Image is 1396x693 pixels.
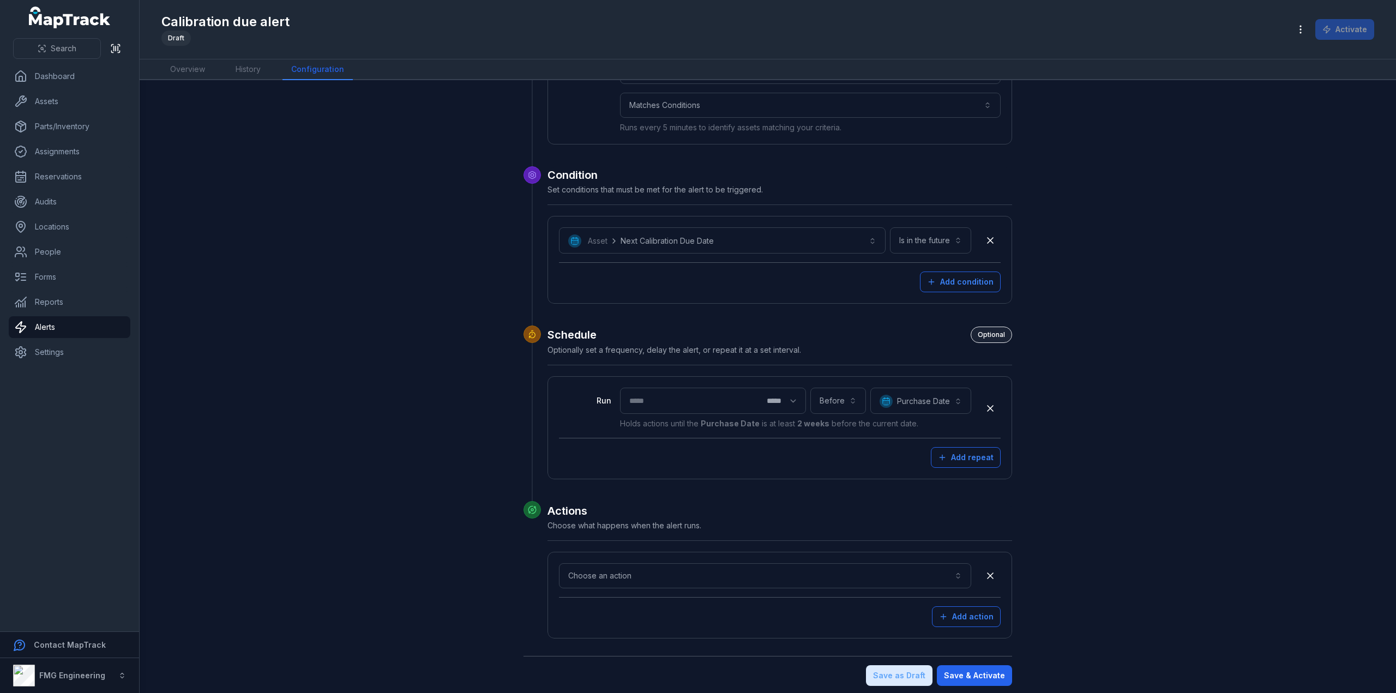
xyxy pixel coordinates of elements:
[51,43,76,54] span: Search
[870,388,971,414] button: Purchase Date
[547,521,701,530] span: Choose what happens when the alert runs.
[9,141,130,162] a: Assignments
[559,227,886,254] button: AssetNext Calibration Due Date
[9,266,130,288] a: Forms
[161,13,290,31] h1: Calibration due alert
[547,345,801,354] span: Optionally set a frequency, delay the alert, or repeat it at a set interval.
[282,59,353,80] a: Configuration
[701,419,760,428] strong: Purchase Date
[161,59,214,80] a: Overview
[9,341,130,363] a: Settings
[547,503,1012,519] h2: Actions
[866,665,932,686] button: Save as Draft
[797,419,829,428] strong: 2 weeks
[39,671,105,680] strong: FMG Engineering
[932,606,1001,627] button: Add action
[559,395,611,406] label: Run
[620,418,971,429] p: Holds actions until the is at least before the current date.
[971,327,1012,343] div: Optional
[547,185,763,194] span: Set conditions that must be met for the alert to be triggered.
[559,563,971,588] button: Choose an action
[29,7,111,28] a: MapTrack
[227,59,269,80] a: History
[890,227,971,254] button: Is in the future
[920,272,1001,292] button: Add condition
[9,241,130,263] a: People
[931,447,1001,468] button: Add repeat
[9,116,130,137] a: Parts/Inventory
[34,640,106,649] strong: Contact MapTrack
[9,65,130,87] a: Dashboard
[9,191,130,213] a: Audits
[9,216,130,238] a: Locations
[13,38,101,59] button: Search
[937,665,1012,686] button: Save & Activate
[9,91,130,112] a: Assets
[9,166,130,188] a: Reservations
[9,291,130,313] a: Reports
[547,167,1012,183] h2: Condition
[620,93,1001,118] button: Matches Conditions
[9,316,130,338] a: Alerts
[161,31,191,46] div: Draft
[547,327,1012,343] h2: Schedule
[810,388,866,414] button: Before
[620,122,1001,133] p: Runs every 5 minutes to identify assets matching your criteria.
